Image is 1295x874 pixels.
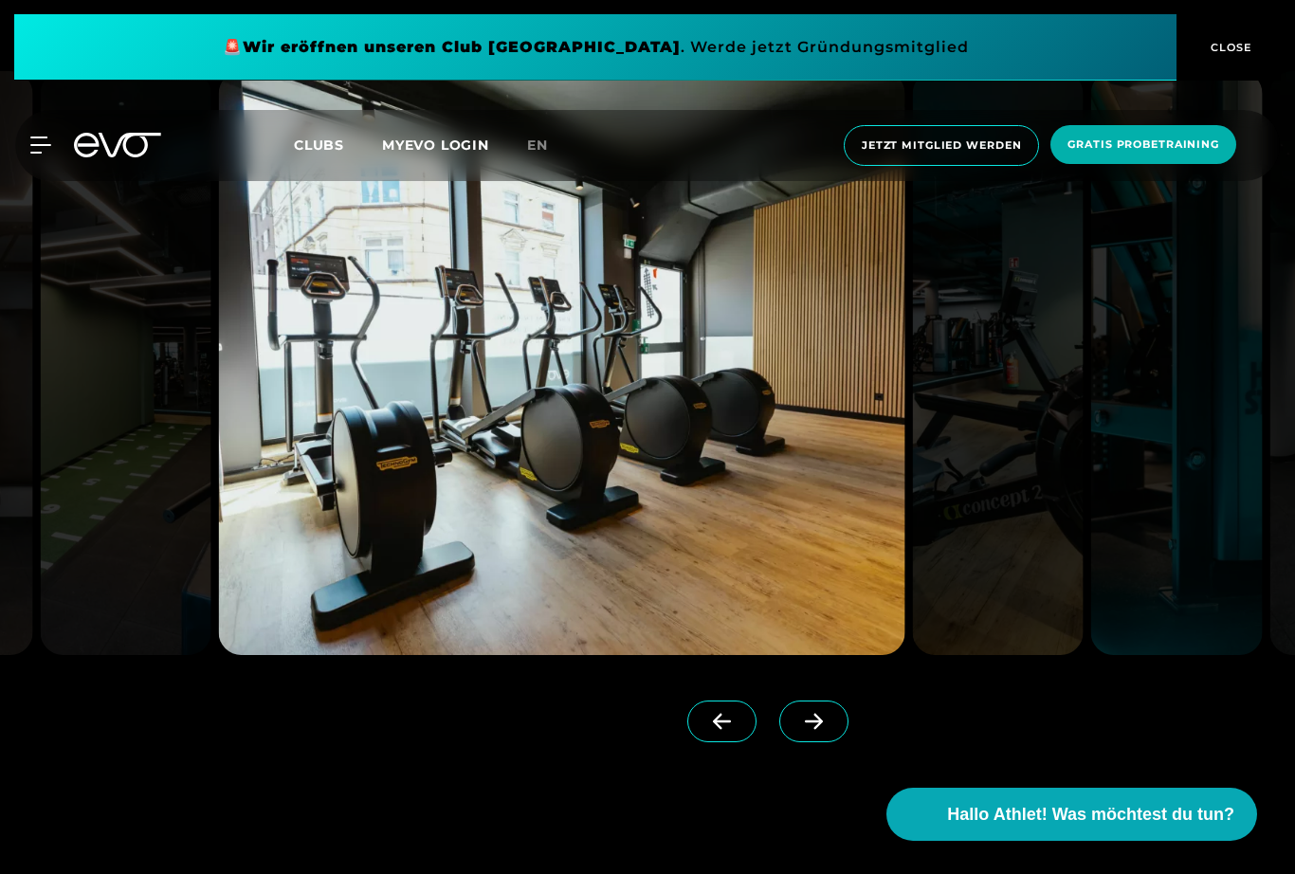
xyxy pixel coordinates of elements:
[1067,137,1219,153] span: Gratis Probetraining
[947,802,1234,828] span: Hallo Athlet! Was möchtest du tun?
[527,135,571,156] a: en
[40,71,211,655] img: evofitness
[294,136,382,154] a: Clubs
[912,71,1084,655] img: evofitness
[1091,71,1263,655] img: evofitness
[838,125,1045,166] a: Jetzt Mitglied werden
[862,137,1021,154] span: Jetzt Mitglied werden
[294,137,344,154] span: Clubs
[1045,125,1242,166] a: Gratis Probetraining
[219,71,904,655] img: evofitness
[886,788,1257,841] button: Hallo Athlet! Was möchtest du tun?
[1176,14,1281,81] button: CLOSE
[1206,39,1252,56] span: CLOSE
[382,137,489,154] a: MYEVO LOGIN
[527,137,548,154] span: en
